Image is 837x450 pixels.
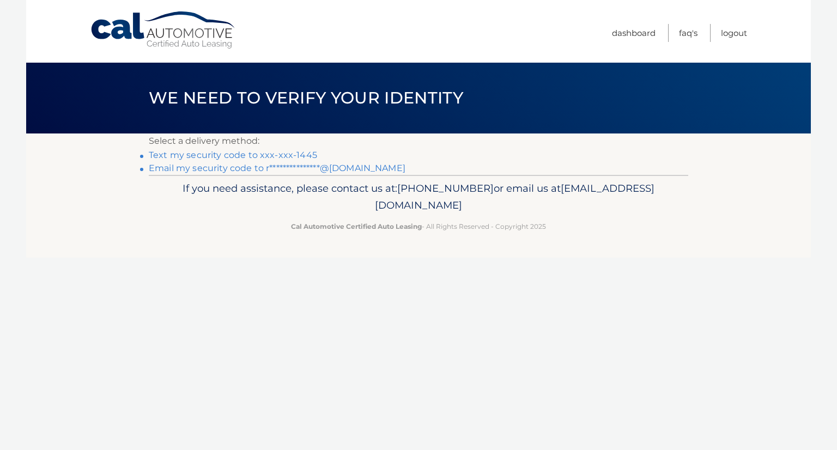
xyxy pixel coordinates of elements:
[291,222,422,230] strong: Cal Automotive Certified Auto Leasing
[149,150,317,160] a: Text my security code to xxx-xxx-1445
[397,182,494,194] span: [PHONE_NUMBER]
[612,24,656,42] a: Dashboard
[149,133,688,149] p: Select a delivery method:
[721,24,747,42] a: Logout
[90,11,237,50] a: Cal Automotive
[149,88,463,108] span: We need to verify your identity
[156,221,681,232] p: - All Rights Reserved - Copyright 2025
[679,24,697,42] a: FAQ's
[156,180,681,215] p: If you need assistance, please contact us at: or email us at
